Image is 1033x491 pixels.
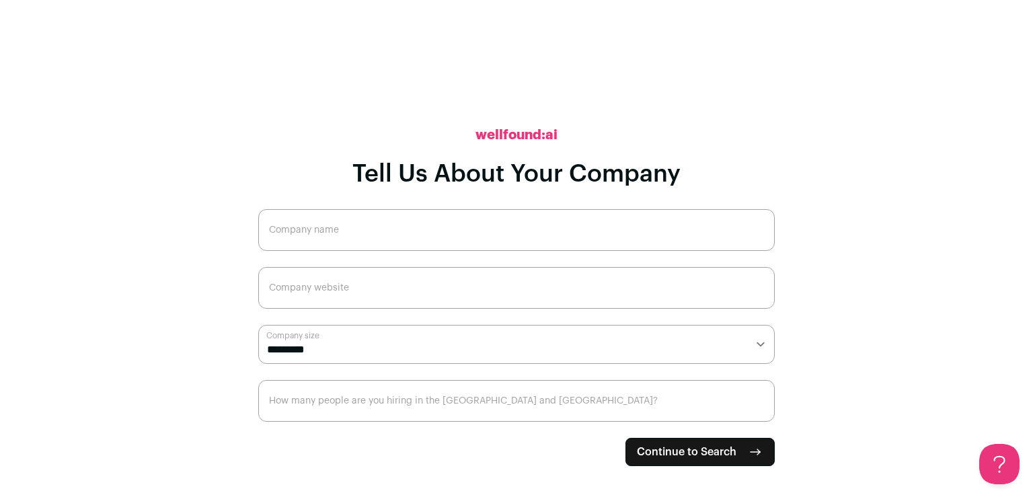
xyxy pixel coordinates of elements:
button: Continue to Search [625,438,775,466]
h1: Tell Us About Your Company [352,161,681,188]
input: How many people are you hiring in the US and Canada? [258,380,775,422]
h2: wellfound:ai [475,126,558,145]
input: Company name [258,209,775,251]
input: Company website [258,267,775,309]
span: Continue to Search [637,444,736,460]
iframe: Help Scout Beacon - Open [979,444,1020,484]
